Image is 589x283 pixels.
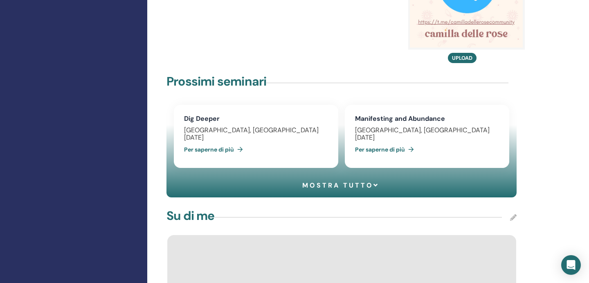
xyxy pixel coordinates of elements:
span: Mostra tutto [302,181,379,189]
h4: Su di me [166,208,215,223]
div: [DATE] [355,134,499,141]
button: Upload [448,53,477,63]
div: [GEOGRAPHIC_DATA], [GEOGRAPHIC_DATA] [355,127,499,134]
div: [DATE] [184,134,328,141]
a: Mostra tutto [302,181,381,190]
a: Per saperne di più [184,141,246,158]
div: [GEOGRAPHIC_DATA], [GEOGRAPHIC_DATA] [184,127,328,134]
a: Per saperne di più [355,141,417,158]
div: Open Intercom Messenger [561,255,581,275]
a: Manifesting and Abundance [355,114,445,123]
a: Dig Deeper [184,114,220,123]
h4: Prossimi seminari [166,74,266,89]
